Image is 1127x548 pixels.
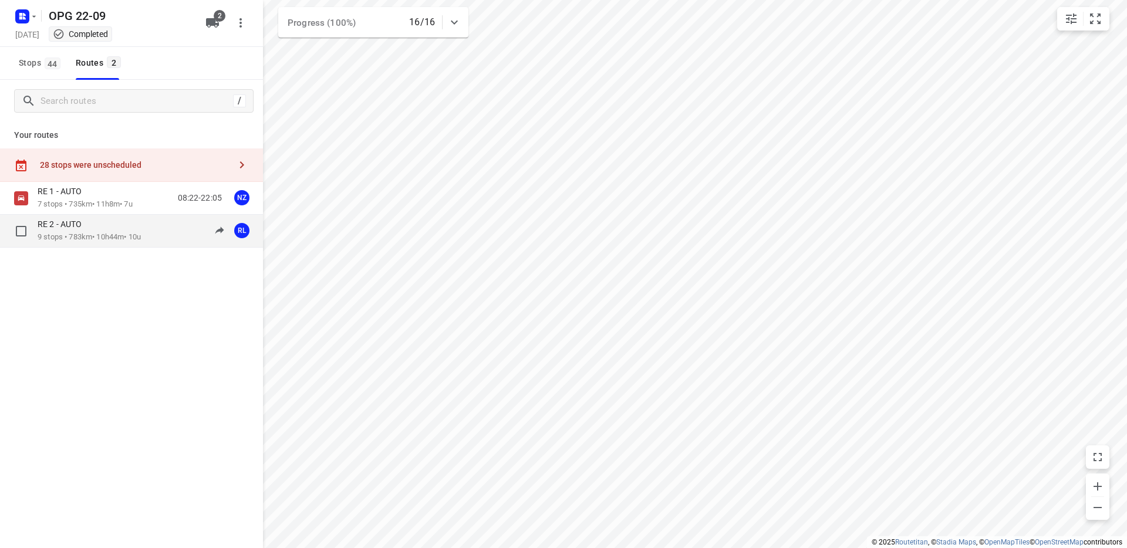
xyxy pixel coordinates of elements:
span: 2 [214,10,225,22]
input: Search routes [41,92,233,110]
div: This project completed. You cannot make any changes to it. [53,28,108,40]
p: Your routes [14,129,249,141]
div: Routes [76,56,124,70]
button: More [229,11,252,35]
p: RE 2 - AUTO [38,219,89,229]
span: 44 [45,57,60,69]
li: © 2025 , © , © © contributors [872,538,1122,546]
p: 7 stops • 735km • 11h8m • 7u [38,199,133,210]
div: Progress (100%)16/16 [278,7,468,38]
a: OpenStreetMap [1035,538,1084,546]
p: 9 stops • 783km • 10h44m • 10u [38,232,141,243]
span: 2 [107,56,121,68]
div: small contained button group [1057,7,1109,31]
button: Project is outdated [208,219,231,242]
span: Stops [19,56,64,70]
button: Fit zoom [1084,7,1107,31]
a: Routetitan [895,538,928,546]
div: / [233,94,246,107]
p: RE 1 - AUTO [38,186,89,197]
span: Select [9,219,33,243]
button: 2 [201,11,224,35]
button: Map settings [1059,7,1083,31]
a: Stadia Maps [936,538,976,546]
p: 08:22-22:05 [178,192,222,204]
span: Progress (100%) [288,18,356,28]
div: 28 stops were unscheduled [40,160,230,170]
p: 16/16 [409,15,435,29]
a: OpenMapTiles [984,538,1030,546]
